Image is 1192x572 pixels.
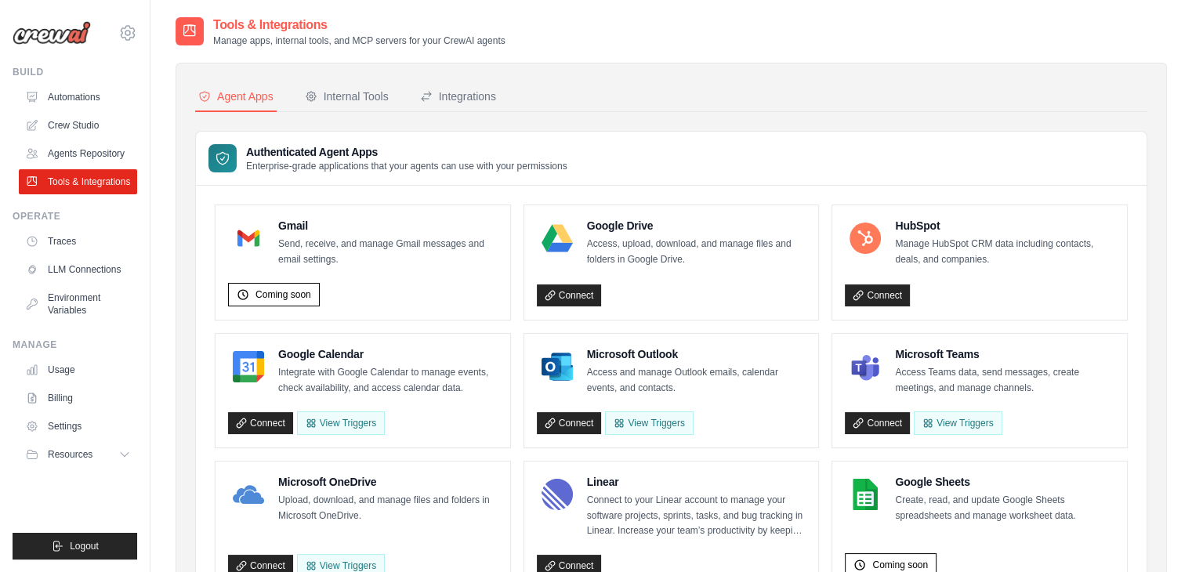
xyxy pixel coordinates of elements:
a: Connect [537,412,602,434]
h4: Google Drive [587,218,806,234]
h4: Microsoft Teams [895,346,1114,362]
p: Manage HubSpot CRM data including contacts, deals, and companies. [895,237,1114,267]
span: Coming soon [872,559,928,571]
span: Coming soon [255,288,311,301]
div: Integrations [420,89,496,104]
p: Enterprise-grade applications that your agents can use with your permissions [246,160,567,172]
a: Billing [19,386,137,411]
a: Connect [537,284,602,306]
button: Agent Apps [195,82,277,112]
img: HubSpot Logo [850,223,881,254]
button: View Triggers [297,411,385,435]
p: Connect to your Linear account to manage your software projects, sprints, tasks, and bug tracking... [587,493,806,539]
p: Access Teams data, send messages, create meetings, and manage channels. [895,365,1114,396]
h4: Gmail [278,218,498,234]
div: Manage [13,338,137,351]
img: Google Calendar Logo [233,351,264,382]
p: Integrate with Google Calendar to manage events, check availability, and access calendar data. [278,365,498,396]
: View Triggers [914,411,1002,435]
h4: Google Calendar [278,346,498,362]
a: Usage [19,357,137,382]
div: Build [13,66,137,78]
h4: Microsoft OneDrive [278,474,498,490]
div: Internal Tools [305,89,389,104]
a: Automations [19,85,137,110]
h3: Authenticated Agent Apps [246,144,567,160]
a: Environment Variables [19,285,137,323]
p: Create, read, and update Google Sheets spreadsheets and manage worksheet data. [895,493,1114,523]
span: Logout [70,540,99,552]
a: Connect [845,284,910,306]
p: Access, upload, download, and manage files and folders in Google Drive. [587,237,806,267]
a: LLM Connections [19,257,137,282]
div: Operate [13,210,137,223]
img: Google Sheets Logo [850,479,881,510]
a: Connect [845,412,910,434]
button: Internal Tools [302,82,392,112]
button: Logout [13,533,137,559]
h4: Linear [587,474,806,490]
a: Tools & Integrations [19,169,137,194]
a: Connect [228,412,293,434]
p: Send, receive, and manage Gmail messages and email settings. [278,237,498,267]
img: Linear Logo [542,479,573,510]
img: Microsoft Teams Logo [850,351,881,382]
img: Logo [13,21,91,45]
div: Agent Apps [198,89,274,104]
img: Microsoft Outlook Logo [542,351,573,382]
a: Traces [19,229,137,254]
a: Settings [19,414,137,439]
p: Upload, download, and manage files and folders in Microsoft OneDrive. [278,493,498,523]
: View Triggers [605,411,693,435]
p: Manage apps, internal tools, and MCP servers for your CrewAI agents [213,34,505,47]
h4: Microsoft Outlook [587,346,806,362]
h4: HubSpot [895,218,1114,234]
p: Access and manage Outlook emails, calendar events, and contacts. [587,365,806,396]
button: Integrations [417,82,499,112]
h4: Google Sheets [895,474,1114,490]
img: Gmail Logo [233,223,264,254]
img: Microsoft OneDrive Logo [233,479,264,510]
img: Google Drive Logo [542,223,573,254]
button: Resources [19,442,137,467]
a: Agents Repository [19,141,137,166]
a: Crew Studio [19,113,137,138]
span: Resources [48,448,92,461]
h2: Tools & Integrations [213,16,505,34]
